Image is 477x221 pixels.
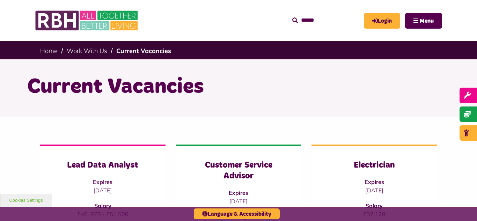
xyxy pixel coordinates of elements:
[190,197,287,205] p: [DATE]
[405,13,442,29] button: Navigation
[35,7,140,34] img: RBH
[40,47,58,55] a: Home
[94,202,111,209] strong: Salary
[93,178,112,185] strong: Expires
[190,160,287,182] h3: Customer Service Advisor
[229,189,248,196] strong: Expires
[364,13,400,29] a: MyRBH
[116,47,171,55] a: Current Vacancies
[27,73,450,101] h1: Current Vacancies
[54,160,152,171] h3: Lead Data Analyst
[325,186,423,194] p: [DATE]
[325,160,423,171] h3: Electrician
[194,208,280,219] button: Language & Accessibility
[67,47,107,55] a: Work With Us
[366,202,383,209] strong: Salary
[54,186,152,194] p: [DATE]
[420,18,434,24] span: Menu
[365,178,384,185] strong: Expires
